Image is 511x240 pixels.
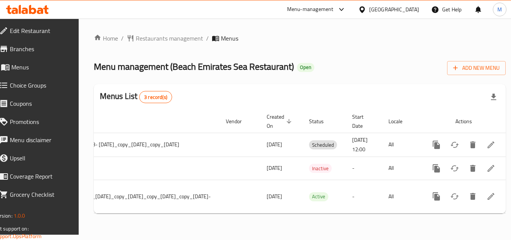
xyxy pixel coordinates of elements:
span: Vendor [226,117,252,126]
span: Status [309,117,334,126]
span: Menu disclaimer [10,135,70,144]
span: Inactive [309,164,332,173]
button: Add New Menu [447,61,506,75]
span: Coverage Report [10,172,70,181]
td: - [346,180,382,213]
span: Open [297,64,314,71]
a: View Sections [482,187,500,205]
table: enhanced table [5,110,506,213]
li: / [206,34,209,43]
span: Coupons [10,99,70,108]
a: Restaurants management [127,34,203,43]
button: Change Status [446,187,464,205]
span: Branches [10,44,70,53]
span: Created On [267,112,294,130]
span: Add New Menu [453,63,500,73]
span: Grocery Checklist [10,190,70,199]
div: Menu-management [287,5,334,14]
span: Choice Groups [10,81,70,90]
td: All [382,133,421,157]
span: [DATE] [267,140,282,149]
div: Export file [485,88,503,106]
span: Edit Restaurant [10,26,70,35]
span: Menus [11,63,70,72]
button: more [427,136,446,154]
a: Home [94,34,118,43]
span: Start Date [352,112,373,130]
span: Menus [221,34,238,43]
span: Upsell [10,154,70,163]
td: - [346,157,382,180]
a: View Sections [482,159,500,177]
h2: Menus List [100,91,172,103]
button: Change Status [446,159,464,177]
button: Change Status [446,136,464,154]
button: more [427,187,446,205]
span: Promotions [10,117,70,126]
span: Menu management ( Beach Emirates Sea Restaurant ) [94,58,294,75]
td: New menu [DATE] [42,157,220,180]
span: 1.0.0 [14,211,25,221]
div: Total records count [139,91,172,103]
td: All [382,157,421,180]
span: 3 record(s) [140,94,172,101]
td: EMIRATES SEA RESTAURANT_copy_[DATE]_copy_[DATE]_copy_[DATE]_copy_[DATE]-cg migration [42,180,220,213]
span: Locale [388,117,412,126]
span: Restaurants management [136,34,203,43]
button: Delete menu [464,187,482,205]
a: View Sections [482,136,500,154]
span: Active [309,192,328,201]
td: 339556169-692108- [DATE]_copy_[DATE]_copy_[DATE] [42,133,220,157]
span: [DATE] [267,191,282,201]
button: more [427,159,446,177]
div: [GEOGRAPHIC_DATA] [369,5,419,14]
td: All [382,180,421,213]
button: Delete menu [464,159,482,177]
span: [DATE] [267,163,282,173]
button: Delete menu [464,136,482,154]
span: [DATE] 12:00 [352,135,368,154]
span: Scheduled [309,141,337,149]
li: / [121,34,124,43]
div: Open [297,63,314,72]
nav: breadcrumb [94,34,506,43]
span: M [497,5,502,14]
th: Actions [421,110,506,133]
